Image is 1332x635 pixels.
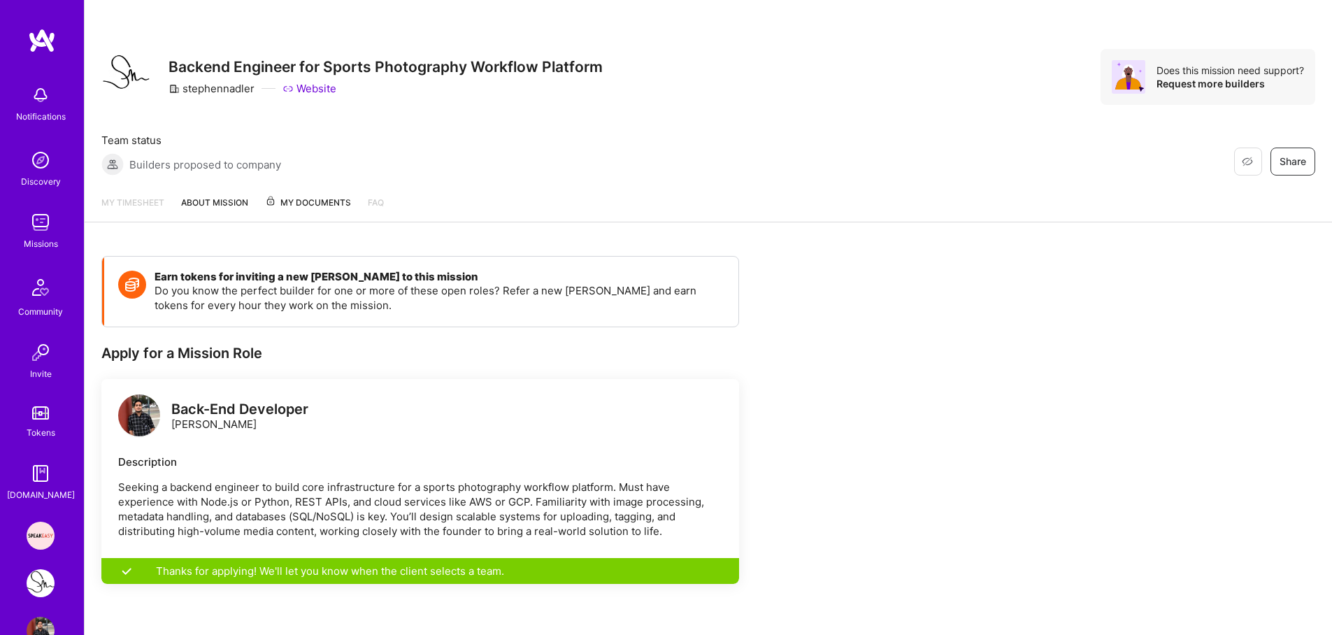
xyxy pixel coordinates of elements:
[23,569,58,597] a: Backend Engineer for Sports Photography Workflow Platform
[27,208,55,236] img: teamwork
[169,58,603,76] h3: Backend Engineer for Sports Photography Workflow Platform
[18,304,63,319] div: Community
[118,480,722,538] p: Seeking a backend engineer to build core infrastructure for a sports photography workflow platfor...
[24,271,57,304] img: Community
[101,52,152,96] img: Company Logo
[265,195,351,211] span: My Documents
[21,174,61,189] div: Discovery
[27,146,55,174] img: discovery
[27,569,55,597] img: Backend Engineer for Sports Photography Workflow Platform
[28,28,56,53] img: logo
[27,81,55,109] img: bell
[7,487,75,502] div: [DOMAIN_NAME]
[101,558,739,584] div: Thanks for applying! We'll let you know when the client selects a team.
[169,83,180,94] i: icon CompanyGray
[129,157,281,172] span: Builders proposed to company
[101,133,281,148] span: Team status
[118,394,160,436] img: logo
[23,522,58,550] a: Speakeasy: Software Engineer to help Customers write custom functions
[169,81,255,96] div: stephennadler
[1156,64,1304,77] div: Does this mission need support?
[171,402,308,431] div: [PERSON_NAME]
[30,366,52,381] div: Invite
[101,195,164,222] a: My timesheet
[1242,156,1253,167] i: icon EyeClosed
[282,81,336,96] a: Website
[171,402,308,417] div: Back-End Developer
[368,195,384,222] a: FAQ
[1156,77,1304,90] div: Request more builders
[16,109,66,124] div: Notifications
[155,271,724,283] h4: Earn tokens for inviting a new [PERSON_NAME] to this mission
[1270,148,1315,176] button: Share
[27,459,55,487] img: guide book
[265,195,351,222] a: My Documents
[181,195,248,222] a: About Mission
[1112,60,1145,94] img: Avatar
[27,425,55,440] div: Tokens
[118,455,722,469] div: Description
[101,344,739,362] div: Apply for a Mission Role
[27,522,55,550] img: Speakeasy: Software Engineer to help Customers write custom functions
[1280,155,1306,169] span: Share
[118,394,160,440] a: logo
[27,338,55,366] img: Invite
[118,271,146,299] img: Token icon
[155,283,724,313] p: Do you know the perfect builder for one or more of these open roles? Refer a new [PERSON_NAME] an...
[24,236,58,251] div: Missions
[101,153,124,176] img: Builders proposed to company
[32,406,49,420] img: tokens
